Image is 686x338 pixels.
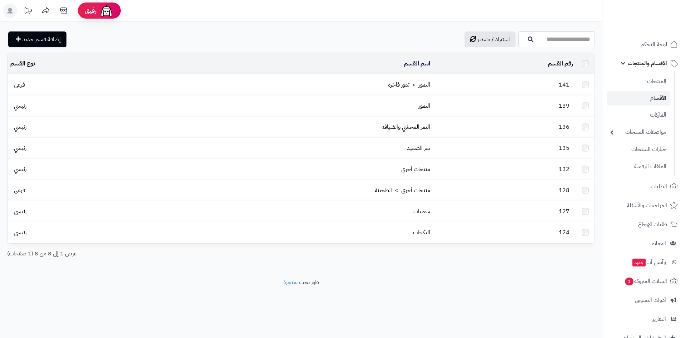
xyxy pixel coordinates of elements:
span: الطلبات [651,181,667,191]
div: رقم القسم [436,60,573,68]
span: رئيسي [10,165,30,173]
span: العملاء [652,238,666,248]
span: جديد [632,259,646,266]
a: طلبات الإرجاع [607,216,682,233]
span: 139 [555,102,573,110]
span: 141 [555,80,573,89]
td: نوع القسم [8,53,149,74]
a: العملاء [607,235,682,252]
img: ai-face.png [99,4,114,18]
span: التقارير [652,314,666,324]
a: المراجعات والأسئلة [607,197,682,214]
span: وآتس آب [632,257,666,267]
a: الماركات [607,107,670,123]
span: 136 [555,123,573,131]
span: 135 [555,144,573,152]
a: المنتجات [607,74,670,89]
span: 1 [625,278,633,285]
span: لوحة التحكم [641,39,667,49]
span: 132 [555,165,573,173]
span: إضافة قسم جديد [23,35,61,44]
span: 128 [555,186,573,195]
span: المراجعات والأسئلة [627,200,667,210]
span: فرعى [10,80,29,89]
a: الملفات الرقمية [607,159,670,174]
a: تحديثات المنصة [19,4,37,20]
img: logo-2.png [637,19,679,34]
a: التمور [419,102,430,110]
a: البكجات [413,228,430,237]
a: منتجات أخرى > الطحينة [375,186,430,195]
span: رئيسي [10,228,30,237]
a: التقارير [607,310,682,328]
span: رئيسي [10,102,30,110]
span: 124 [555,228,573,237]
a: وآتس آبجديد [607,254,682,271]
span: استيراد / تصدير [477,35,510,44]
a: التمر المحشي والضيافة [382,123,430,131]
span: أدوات التسويق [635,295,666,305]
span: رئيسي [10,207,30,216]
a: اسم القسم [404,59,430,68]
span: طلبات الإرجاع [638,219,667,229]
span: فرعى [10,186,29,195]
a: لوحة التحكم [607,36,682,53]
a: خيارات المنتجات [607,142,670,157]
span: رئيسي [10,123,30,131]
span: الأقسام والمنتجات [628,58,667,68]
a: متجرة [283,278,296,286]
a: إضافة قسم جديد [8,31,66,47]
span: 127 [555,207,573,216]
a: منتجات أخرى [401,165,430,173]
a: شعبيات [413,207,430,216]
div: عرض 1 إلى 8 من 8 (1 صفحات) [2,250,301,258]
a: الأقسام [607,91,670,106]
span: رئيسي [10,144,30,152]
a: التمور > تمور فاخرة [388,80,430,89]
span: رفيق [85,6,96,15]
a: استيراد / تصدير [464,31,516,47]
a: مواصفات المنتجات [607,124,670,140]
span: السلات المتروكة [624,276,667,286]
a: السلات المتروكة1 [607,273,682,290]
a: تمر الضميد [407,144,430,152]
a: الطلبات [607,178,682,195]
a: أدوات التسويق [607,292,682,309]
